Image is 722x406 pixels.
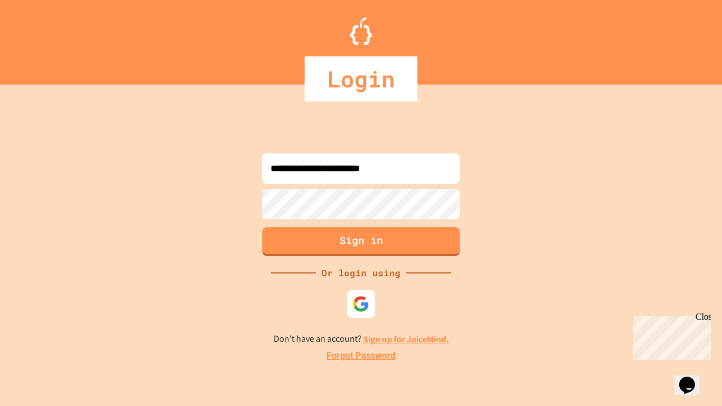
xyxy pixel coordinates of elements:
div: Login [305,56,417,101]
img: google-icon.svg [353,295,369,312]
iframe: chat widget [675,361,711,395]
div: Or login using [316,266,406,280]
img: Logo.svg [350,17,372,45]
a: Forgot Password [327,349,395,363]
button: Sign in [262,227,460,256]
div: Chat with us now!Close [5,5,78,72]
a: Sign up for JuiceMind. [363,333,449,345]
p: Don't have an account? [274,332,449,346]
iframe: chat widget [628,312,711,360]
